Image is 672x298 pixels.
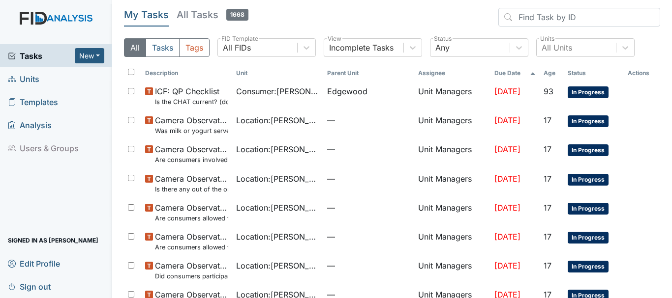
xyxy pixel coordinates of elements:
[155,202,228,223] span: Camera Observation Are consumers allowed to leave the table as desired?
[323,65,414,81] th: Toggle SortBy
[155,85,228,107] span: ICF: QP Checklist Is the CHAT current? (document the date in the comment section)
[236,85,319,97] span: Consumer : [PERSON_NAME]
[327,114,410,126] span: —
[568,203,609,215] span: In Progress
[542,42,572,54] div: All Units
[75,48,104,63] button: New
[124,8,169,22] h5: My Tasks
[236,173,319,185] span: Location : [PERSON_NAME].
[494,86,520,96] span: [DATE]
[141,65,232,81] th: Toggle SortBy
[155,271,228,281] small: Did consumers participate in family style dining?
[8,279,51,294] span: Sign out
[236,114,319,126] span: Location : [PERSON_NAME].
[236,260,319,271] span: Location : [PERSON_NAME].
[128,69,134,75] input: Toggle All Rows Selected
[327,231,410,243] span: —
[494,115,520,125] span: [DATE]
[544,115,551,125] span: 17
[124,38,146,57] button: All
[155,243,228,252] small: Are consumers allowed to start meals appropriately?
[155,185,228,194] small: Is there any out of the ordinary cell phone usage?
[155,155,228,164] small: Are consumers involved in Active Treatment?
[414,198,490,227] td: Unit Managers
[568,144,609,156] span: In Progress
[624,65,660,81] th: Actions
[155,114,228,135] span: Camera Observation Was milk or yogurt served at the meal?
[327,85,367,97] span: Edgewood
[494,144,520,154] span: [DATE]
[544,144,551,154] span: 17
[494,232,520,242] span: [DATE]
[8,71,39,86] span: Units
[155,231,228,252] span: Camera Observation Are consumers allowed to start meals appropriately?
[544,174,551,184] span: 17
[494,174,520,184] span: [DATE]
[236,202,319,214] span: Location : [PERSON_NAME].
[223,42,251,54] div: All FIDs
[329,42,394,54] div: Incomplete Tasks
[568,261,609,272] span: In Progress
[155,214,228,223] small: Are consumers allowed to leave the table as desired?
[568,115,609,127] span: In Progress
[146,38,180,57] button: Tasks
[155,97,228,107] small: Is the CHAT current? (document the date in the comment section)
[327,260,410,271] span: —
[8,256,60,271] span: Edit Profile
[155,173,228,194] span: Camera Observation Is there any out of the ordinary cell phone usage?
[494,261,520,271] span: [DATE]
[179,38,210,57] button: Tags
[414,256,490,285] td: Unit Managers
[236,143,319,155] span: Location : [PERSON_NAME].
[494,203,520,213] span: [DATE]
[327,173,410,185] span: —
[226,9,248,21] span: 1668
[414,110,490,139] td: Unit Managers
[8,233,98,248] span: Signed in as [PERSON_NAME]
[327,202,410,214] span: —
[414,65,490,81] th: Assignee
[414,169,490,198] td: Unit Managers
[327,143,410,155] span: —
[568,232,609,244] span: In Progress
[414,227,490,256] td: Unit Managers
[414,139,490,168] td: Unit Managers
[155,143,228,164] span: Camera Observation Are consumers involved in Active Treatment?
[490,65,540,81] th: Toggle SortBy
[544,232,551,242] span: 17
[498,8,660,27] input: Find Task by ID
[236,231,319,243] span: Location : [PERSON_NAME].
[232,65,323,81] th: Toggle SortBy
[544,203,551,213] span: 17
[8,94,58,109] span: Templates
[124,38,210,57] div: Type filter
[564,65,624,81] th: Toggle SortBy
[544,261,551,271] span: 17
[544,86,553,96] span: 93
[155,260,228,281] span: Camera Observation Did consumers participate in family style dining?
[568,174,609,186] span: In Progress
[8,50,75,62] a: Tasks
[414,81,490,110] td: Unit Managers
[568,86,609,98] span: In Progress
[435,42,450,54] div: Any
[177,8,248,22] h5: All Tasks
[155,126,228,135] small: Was milk or yogurt served at the meal?
[8,117,52,133] span: Analysis
[540,65,564,81] th: Toggle SortBy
